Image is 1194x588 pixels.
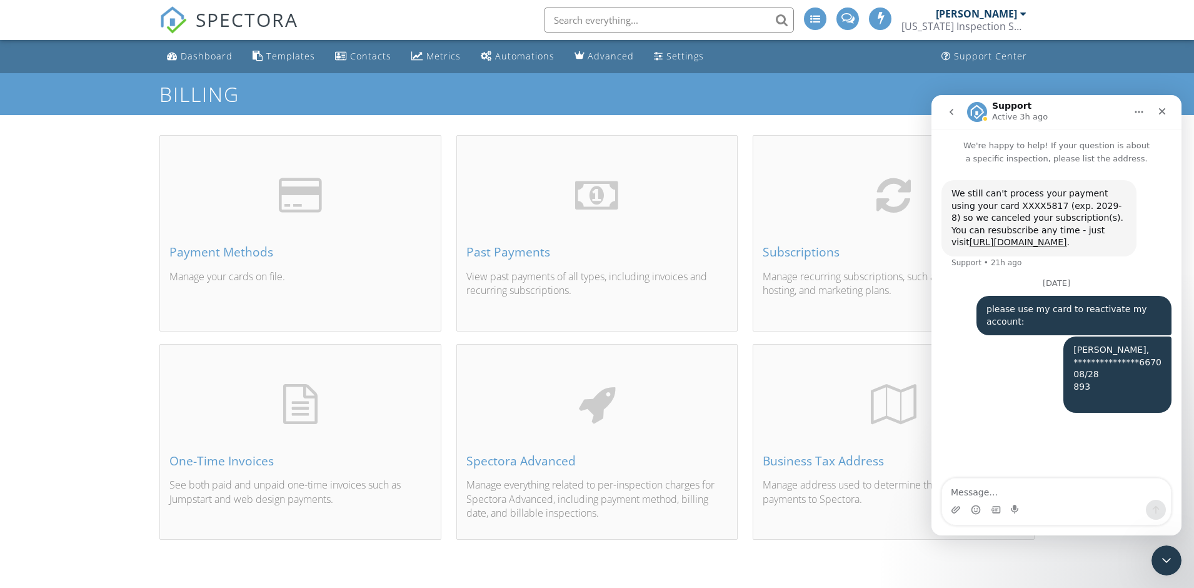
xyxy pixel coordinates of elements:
p: Manage address used to determine the tax rate on payments to Spectora. [763,478,1025,520]
div: Payment Methods [169,245,431,259]
input: Search everything... [544,8,794,33]
div: Past Payments [466,245,728,259]
div: Advanced [588,50,634,62]
a: Dashboard [162,45,238,68]
div: Texas Inspection Services, LLC [901,20,1026,33]
a: Spectora Advanced Manage everything related to per-inspection charges for Spectora Advanced, incl... [456,344,738,540]
a: Automations (Basic) [476,45,559,68]
img: The Best Home Inspection Software - Spectora [159,6,187,34]
div: Spectora Advanced [466,454,728,468]
a: Templates [248,45,320,68]
div: Metrics [426,50,461,62]
p: Manage everything related to per-inspection charges for Spectora Advanced, including payment meth... [466,478,728,520]
a: Subscriptions Manage recurring subscriptions, such as software, web hosting, and marketing plans. [753,135,1035,331]
div: [PERSON_NAME] [936,8,1017,20]
a: Business Tax Address Manage address used to determine the tax rate on payments to Spectora. [753,344,1035,540]
a: Advanced [569,45,639,68]
a: Metrics [406,45,466,68]
div: Settings [666,50,704,62]
h1: Billing [159,83,1035,105]
div: Automations [495,50,554,62]
a: Support Center [936,45,1032,68]
div: Business Tax Address [763,454,1025,468]
span: SPECTORA [196,6,298,33]
iframe: Intercom live chat [1151,545,1181,575]
div: Support Center [954,50,1027,62]
p: Manage your cards on file. [169,270,431,312]
div: Contacts [350,50,391,62]
a: Settings [649,45,709,68]
p: See both paid and unpaid one-time invoices such as Jumpstart and web design payments. [169,478,431,520]
p: View past payments of all types, including invoices and recurring subscriptions. [466,270,728,312]
a: Contacts [330,45,396,68]
iframe: Intercom live chat [931,95,1181,535]
div: One-Time Invoices [169,454,431,468]
a: Past Payments View past payments of all types, including invoices and recurring subscriptions. [456,135,738,331]
div: Subscriptions [763,245,1025,259]
div: Templates [266,50,315,62]
div: Dashboard [181,50,233,62]
a: One-Time Invoices See both paid and unpaid one-time invoices such as Jumpstart and web design pay... [159,344,441,540]
p: Manage recurring subscriptions, such as software, web hosting, and marketing plans. [763,270,1025,312]
a: Payment Methods Manage your cards on file. [159,135,441,331]
a: SPECTORA [159,17,298,43]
